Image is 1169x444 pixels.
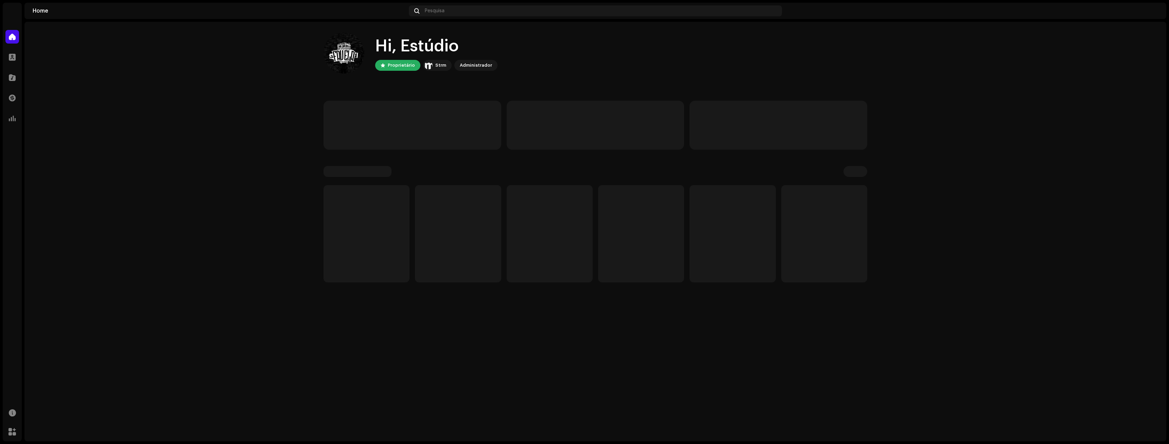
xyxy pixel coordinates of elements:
[424,61,433,69] img: 408b884b-546b-4518-8448-1008f9c76b02
[375,35,498,57] div: Hi, Estúdio
[33,8,406,14] div: Home
[1147,5,1158,16] img: dc91a19f-5afd-40d8-9fe8-0c5e801ef67b
[435,61,446,69] div: Strm
[324,33,364,73] img: dc91a19f-5afd-40d8-9fe8-0c5e801ef67b
[460,61,492,69] div: Administrador
[425,8,444,14] span: Pesquisa
[388,61,415,69] div: Proprietário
